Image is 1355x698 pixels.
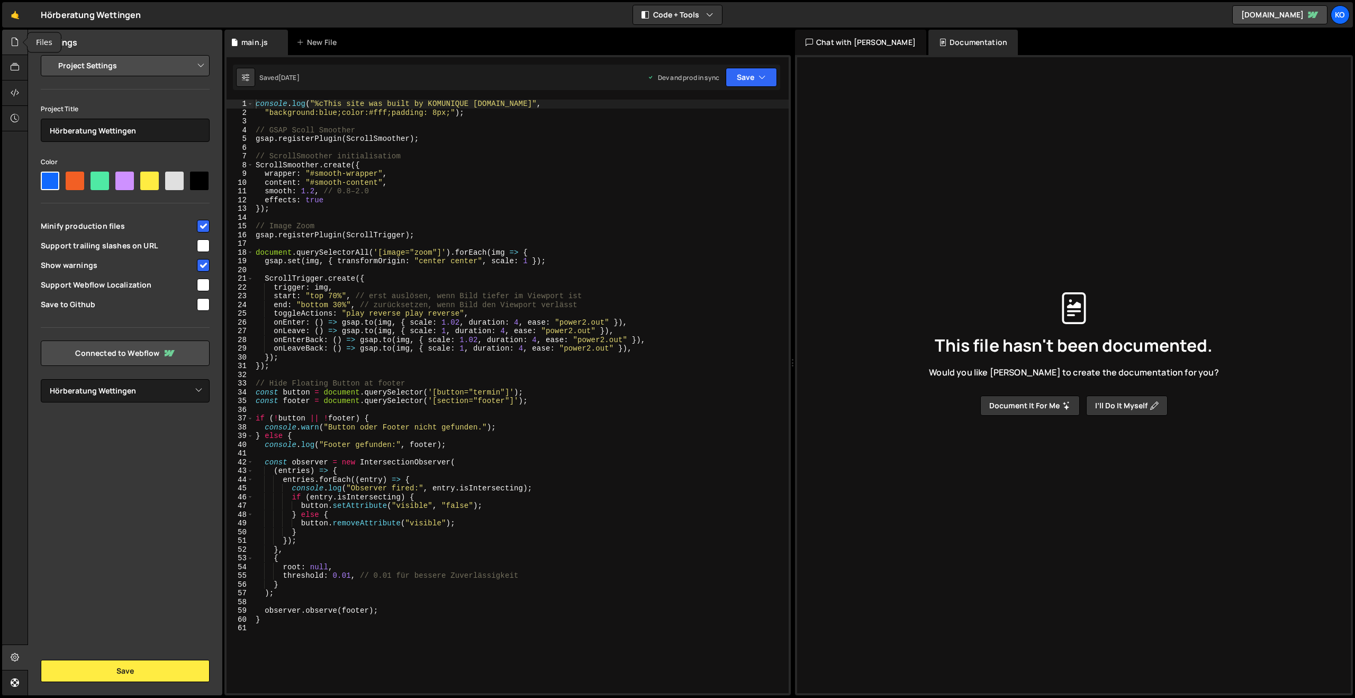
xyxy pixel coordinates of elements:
[296,37,341,48] div: New File
[41,8,141,21] div: Hörberatung Wettingen
[227,414,254,423] div: 37
[227,178,254,187] div: 10
[227,274,254,283] div: 21
[795,30,926,55] div: Chat with [PERSON_NAME]
[227,580,254,589] div: 56
[633,5,722,24] button: Code + Tools
[227,519,254,528] div: 49
[227,318,254,327] div: 26
[227,554,254,563] div: 53
[227,309,254,318] div: 25
[227,196,254,205] div: 12
[227,528,254,537] div: 50
[227,615,254,624] div: 60
[28,33,61,52] div: Files
[1331,5,1350,24] a: KO
[227,423,254,432] div: 38
[928,30,1018,55] div: Documentation
[227,467,254,476] div: 43
[41,660,210,682] button: Save
[227,231,254,240] div: 16
[278,73,300,82] div: [DATE]
[227,344,254,353] div: 29
[259,73,300,82] div: Saved
[227,336,254,345] div: 28
[227,213,254,222] div: 14
[227,388,254,397] div: 34
[41,260,195,271] span: Show warnings
[41,341,210,366] a: Connected to Webflow
[227,449,254,458] div: 41
[227,248,254,257] div: 18
[227,117,254,126] div: 3
[227,406,254,415] div: 36
[227,292,254,301] div: 23
[227,545,254,554] div: 52
[227,511,254,520] div: 48
[41,119,210,142] input: Project name
[227,484,254,493] div: 45
[227,598,254,607] div: 58
[227,502,254,511] div: 47
[227,624,254,633] div: 61
[227,204,254,213] div: 13
[647,73,719,82] div: Dev and prod in sync
[227,432,254,441] div: 39
[227,187,254,196] div: 11
[227,169,254,178] div: 9
[227,563,254,572] div: 54
[227,144,254,153] div: 6
[227,397,254,406] div: 35
[227,362,254,371] div: 31
[227,222,254,231] div: 15
[980,396,1080,416] button: Document it for me
[227,283,254,292] div: 22
[227,536,254,545] div: 51
[227,441,254,450] div: 40
[227,239,254,248] div: 17
[41,299,195,310] span: Save to Github
[227,257,254,266] div: 19
[241,37,268,48] div: main.js
[227,135,254,144] div: 5
[227,301,254,310] div: 24
[227,571,254,580] div: 55
[726,68,777,87] button: Save
[41,280,195,290] span: Support Webflow Localization
[227,589,254,598] div: 57
[41,104,78,114] label: Project Title
[41,157,58,167] label: Color
[227,353,254,362] div: 30
[227,371,254,380] div: 32
[1086,396,1168,416] button: I’ll do it myself
[2,2,28,28] a: 🤙
[935,337,1213,354] span: This file hasn't been documented.
[227,109,254,118] div: 2
[227,266,254,275] div: 20
[227,152,254,161] div: 7
[227,100,254,109] div: 1
[227,458,254,467] div: 42
[227,161,254,170] div: 8
[227,493,254,502] div: 46
[227,379,254,388] div: 33
[227,476,254,485] div: 44
[41,240,195,251] span: Support trailing slashes on URL
[227,327,254,336] div: 27
[227,126,254,135] div: 4
[1232,5,1327,24] a: [DOMAIN_NAME]
[41,221,195,231] span: Minify production files
[929,366,1218,378] span: Would you like [PERSON_NAME] to create the documentation for you?
[227,606,254,615] div: 59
